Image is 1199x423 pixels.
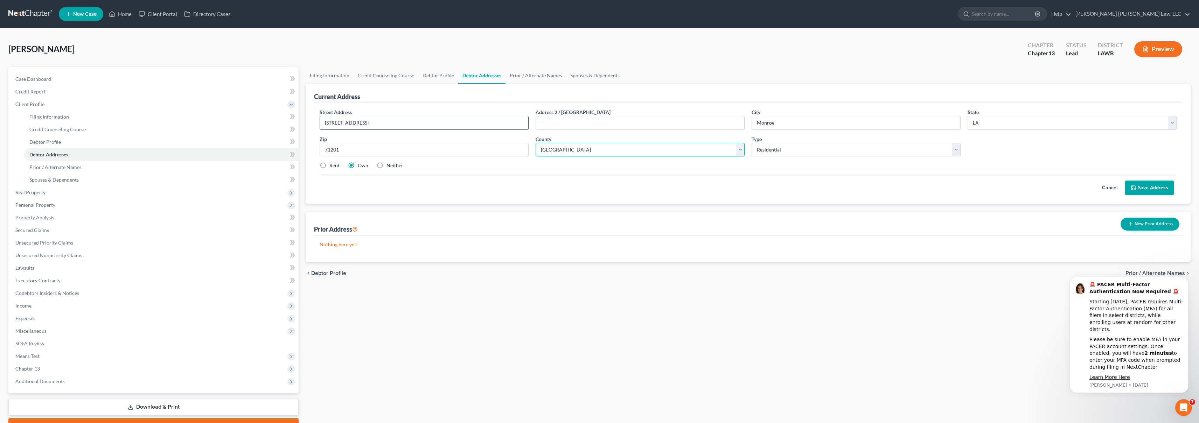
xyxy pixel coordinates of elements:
[15,202,55,208] span: Personal Property
[1048,50,1055,56] span: 13
[105,8,135,20] a: Home
[320,143,529,157] input: XXXXX
[15,366,40,372] span: Chapter 13
[968,109,979,115] span: State
[1048,8,1071,20] a: Help
[24,161,299,174] a: Prior / Alternate Names
[1094,181,1125,195] button: Cancel
[752,116,960,129] input: Enter city...
[29,114,69,120] span: Filing Information
[15,315,35,321] span: Expenses
[15,227,49,233] span: Secured Claims
[329,162,340,169] label: Rent
[306,67,354,84] a: Filing Information
[15,328,47,334] span: Miscellaneous
[10,249,299,262] a: Unsecured Nonpriority Claims
[24,123,299,136] a: Credit Counseling Course
[752,109,760,115] span: City
[306,270,311,276] i: chevron_left
[24,148,299,161] a: Debtor Addresses
[29,126,86,132] span: Credit Counseling Course
[320,116,528,129] input: Enter street address
[29,139,61,145] span: Debtor Profile
[15,101,44,107] span: Client Profile
[1098,41,1123,49] div: District
[15,189,46,195] span: Real Property
[1066,49,1087,57] div: Lead
[29,177,79,183] span: Spouses & Dependents
[15,214,54,220] span: Property Analysis
[566,67,624,84] a: Spouses & Dependents
[320,109,352,115] span: Street Address
[311,270,346,276] span: Debtor Profile
[536,116,744,129] input: --
[15,303,32,309] span: Income
[1028,41,1055,49] div: Chapter
[15,265,34,271] span: Lawsuits
[8,399,299,415] a: Download & Print
[15,290,79,296] span: Codebtors Insiders & Notices
[1134,41,1182,57] button: Preview
[1066,41,1087,49] div: Status
[1028,49,1055,57] div: Chapter
[320,241,1177,248] p: Nothing here yet!
[10,211,299,224] a: Property Analysis
[1125,181,1174,195] button: Save Address
[15,353,40,359] span: Means Test
[1175,399,1192,416] iframe: Intercom live chat
[1121,218,1179,231] button: New Prior Address
[29,164,82,170] span: Prior / Alternate Names
[181,8,234,20] a: Directory Cases
[314,92,360,101] div: Current Address
[306,270,346,276] button: chevron_left Debtor Profile
[15,340,44,346] span: SOFA Review
[358,162,368,169] label: Own
[10,237,299,249] a: Unsecured Priority Claims
[418,67,458,84] a: Debtor Profile
[752,135,762,143] label: Type
[135,8,181,20] a: Client Portal
[15,76,51,82] span: Case Dashboard
[24,136,299,148] a: Debtor Profile
[10,274,299,287] a: Executory Contracts
[972,7,1036,20] input: Search by name...
[15,89,46,94] span: Credit Report
[536,108,611,116] label: Address 2 / [GEOGRAPHIC_DATA]
[15,378,65,384] span: Additional Documents
[10,262,299,274] a: Lawsuits
[73,12,97,17] span: New Case
[10,337,299,350] a: SOFA Review
[24,111,299,123] a: Filing Information
[8,44,75,54] span: [PERSON_NAME]
[536,136,551,142] span: County
[15,252,82,258] span: Unsecured Nonpriority Claims
[15,277,60,283] span: Executory Contracts
[320,136,327,142] span: Zip
[458,67,506,84] a: Debtor Addresses
[354,67,418,84] a: Credit Counseling Course
[1072,8,1190,20] a: [PERSON_NAME] [PERSON_NAME] Law, LLC
[24,174,299,186] a: Spouses & Dependents
[29,151,68,157] span: Debtor Addresses
[10,73,299,85] a: Case Dashboard
[1190,399,1195,405] span: 7
[1098,49,1123,57] div: LAWB
[386,162,403,169] label: Neither
[10,224,299,237] a: Secured Claims
[506,67,566,84] a: Prior / Alternate Names
[314,225,358,233] div: Prior Address
[10,85,299,98] a: Credit Report
[15,240,73,246] span: Unsecured Priority Claims
[1059,270,1199,397] iframe: Intercom notifications message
